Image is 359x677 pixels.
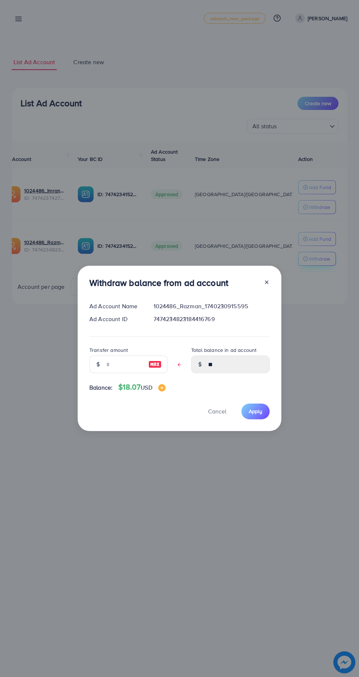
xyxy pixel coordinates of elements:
[89,383,112,392] span: Balance:
[148,360,162,369] img: image
[84,302,148,310] div: Ad Account Name
[148,315,275,323] div: 7474234823184416769
[158,384,166,391] img: image
[249,408,262,415] span: Apply
[199,404,236,419] button: Cancel
[84,315,148,323] div: Ad Account ID
[241,404,270,419] button: Apply
[89,277,228,288] h3: Withdraw balance from ad account
[148,302,275,310] div: 1024486_Razman_1740230915595
[118,383,165,392] h4: $18.07
[191,346,256,354] label: Total balance in ad account
[89,346,128,354] label: Transfer amount
[141,383,152,391] span: USD
[208,407,226,415] span: Cancel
